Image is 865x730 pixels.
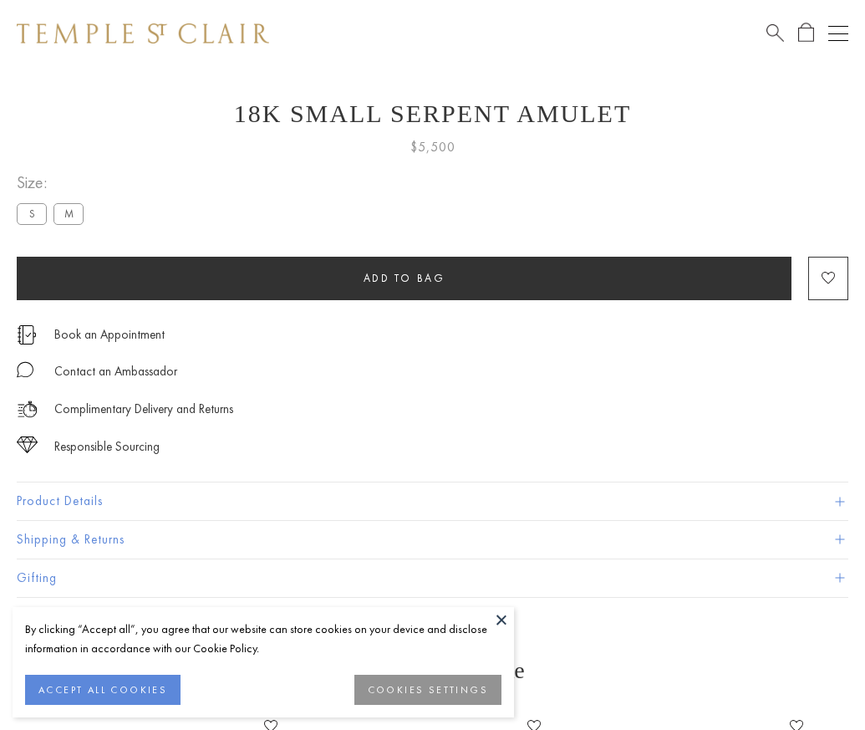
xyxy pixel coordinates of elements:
[17,203,47,224] label: S
[17,257,791,300] button: Add to bag
[828,23,848,43] button: Open navigation
[17,399,38,420] img: icon_delivery.svg
[17,169,90,197] span: Size:
[17,100,848,128] h1: 18K Small Serpent Amulet
[17,325,37,345] img: icon_appointment.svg
[54,436,160,457] div: Responsible Sourcing
[410,136,455,158] span: $5,500
[17,361,33,378] img: MessageIcon-01_2.svg
[54,325,165,344] a: Book an Appointment
[766,23,784,43] a: Search
[354,675,501,705] button: COOKIES SETTINGS
[54,361,177,382] div: Contact an Ambassador
[25,675,181,705] button: ACCEPT ALL COOKIES
[364,271,445,285] span: Add to bag
[53,203,84,224] label: M
[17,23,269,43] img: Temple St. Clair
[17,521,848,559] button: Shipping & Returns
[17,559,848,597] button: Gifting
[17,482,848,520] button: Product Details
[54,399,233,420] p: Complimentary Delivery and Returns
[798,23,814,43] a: Open Shopping Bag
[17,436,38,453] img: icon_sourcing.svg
[25,620,501,658] div: By clicking “Accept all”, you agree that our website can store cookies on your device and disclos...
